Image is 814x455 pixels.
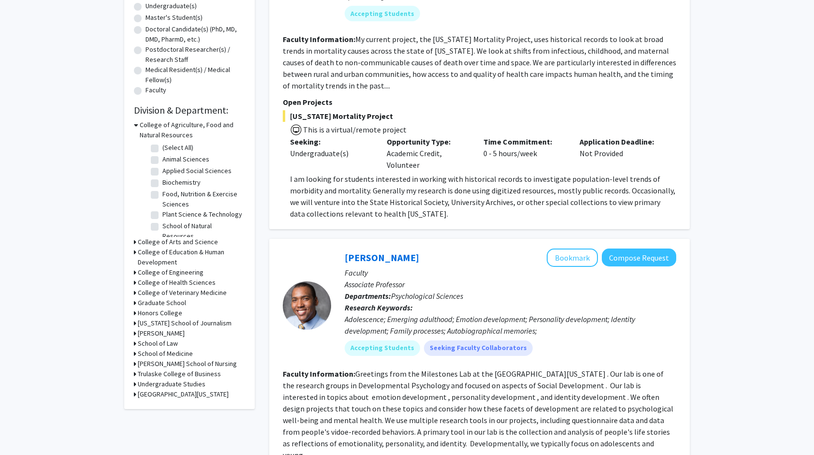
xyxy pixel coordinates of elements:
p: Application Deadline: [580,136,662,147]
p: Seeking: [290,136,372,147]
h2: Division & Department: [134,104,245,116]
label: Undergraduate(s) [145,1,197,11]
iframe: Chat [7,411,41,448]
label: School of Natural Resources [162,221,243,241]
p: Faculty [345,267,676,279]
h3: College of Arts and Science [138,237,218,247]
h3: College of Health Sciences [138,278,216,288]
h3: [GEOGRAPHIC_DATA][US_STATE] [138,389,229,399]
mat-chip: Accepting Students [345,340,420,356]
p: Associate Professor [345,279,676,290]
h3: Honors College [138,308,182,318]
label: Applied Social Sciences [162,166,232,176]
label: Plant Science & Technology [162,209,242,220]
label: Medical Resident(s) / Medical Fellow(s) [145,65,245,85]
button: Compose Request to Jordan Booker [602,249,676,266]
label: Animal Sciences [162,154,209,164]
h3: College of Education & Human Development [138,247,245,267]
h3: [PERSON_NAME] [138,328,185,338]
h3: Graduate School [138,298,186,308]
div: Adolescence; Emerging adulthood; Emotion development; Personality development; Identity developme... [345,313,676,337]
p: Time Commitment: [483,136,566,147]
h3: Trulaske College of Business [138,369,221,379]
b: Research Keywords: [345,303,413,312]
b: Faculty Information: [283,34,355,44]
label: (Select All) [162,143,193,153]
label: Faculty [145,85,166,95]
p: Opportunity Type: [387,136,469,147]
label: Doctoral Candidate(s) (PhD, MD, DMD, PharmD, etc.) [145,24,245,44]
button: Add Jordan Booker to Bookmarks [547,249,598,267]
h3: School of Medicine [138,349,193,359]
label: Food, Nutrition & Exercise Sciences [162,189,243,209]
h3: College of Engineering [138,267,203,278]
b: Departments: [345,291,391,301]
mat-chip: Accepting Students [345,6,420,21]
h3: College of Agriculture, Food and Natural Resources [140,120,245,140]
b: Faculty Information: [283,369,355,379]
p: Open Projects [283,96,676,108]
h3: [US_STATE] School of Journalism [138,318,232,328]
h3: School of Law [138,338,178,349]
mat-chip: Seeking Faculty Collaborators [424,340,533,356]
h3: [PERSON_NAME] School of Nursing [138,359,237,369]
span: Psychological Sciences [391,291,463,301]
p: I am looking for students interested in working with historical records to investigate population... [290,173,676,220]
span: [US_STATE] Mortality Project [283,110,676,122]
label: Biochemistry [162,177,201,188]
div: Academic Credit, Volunteer [379,136,476,171]
label: Postdoctoral Researcher(s) / Research Staff [145,44,245,65]
div: Not Provided [572,136,669,171]
label: Master's Student(s) [145,13,203,23]
h3: Undergraduate Studies [138,379,205,389]
span: This is a virtual/remote project [302,125,407,134]
div: 0 - 5 hours/week [476,136,573,171]
a: [PERSON_NAME] [345,251,419,264]
div: Undergraduate(s) [290,147,372,159]
h3: College of Veterinary Medicine [138,288,227,298]
fg-read-more: My current project, the [US_STATE] Mortality Project, uses historical records to look at broad tr... [283,34,676,90]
